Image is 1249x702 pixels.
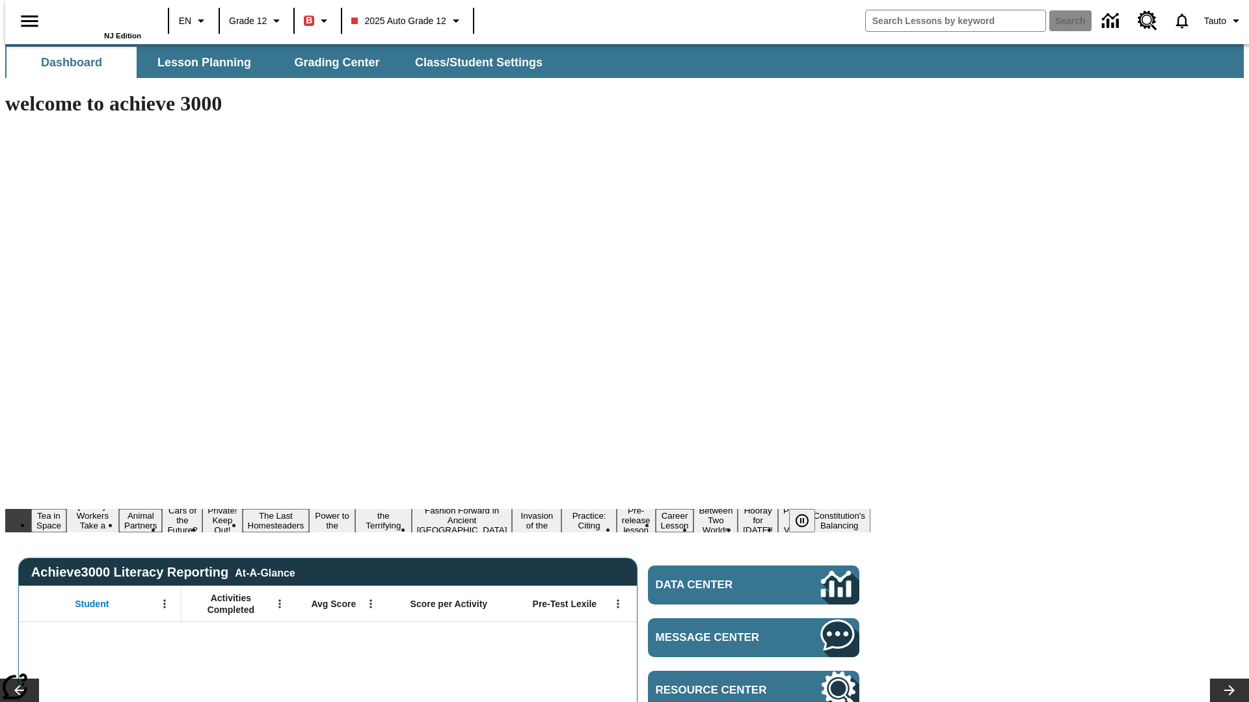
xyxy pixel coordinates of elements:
[5,47,554,78] div: SubNavbar
[617,504,656,537] button: Slide 12 Pre-release lesson
[173,9,215,32] button: Language: EN, Select a language
[224,9,289,32] button: Grade: Grade 12, Select a grade
[656,509,694,532] button: Slide 13 Career Lesson
[311,598,356,610] span: Avg Score
[412,504,513,537] button: Slide 9 Fashion Forward in Ancient Rome
[405,47,553,78] button: Class/Student Settings
[789,509,815,532] button: Pause
[410,598,488,610] span: Score per Activity
[31,565,295,580] span: Achieve3000 Literacy Reporting
[561,499,616,542] button: Slide 11 Mixed Practice: Citing Evidence
[229,14,267,28] span: Grade 12
[5,44,1244,78] div: SubNavbar
[202,504,242,537] button: Slide 5 Private! Keep Out!
[272,47,402,78] button: Grading Center
[235,565,295,579] div: At-A-Glance
[789,509,828,532] div: Pause
[157,55,251,70] span: Lesson Planning
[1130,3,1165,38] a: Resource Center, Will open in new tab
[188,592,274,616] span: Activities Completed
[866,10,1045,31] input: search field
[243,509,310,532] button: Slide 6 The Last Homesteaders
[155,594,174,614] button: Open Menu
[162,504,202,537] button: Slide 4 Cars of the Future?
[361,594,381,614] button: Open Menu
[512,499,561,542] button: Slide 10 The Invasion of the Free CD
[415,55,543,70] span: Class/Student Settings
[270,594,289,614] button: Open Menu
[179,14,191,28] span: EN
[75,598,109,610] span: Student
[1204,14,1226,28] span: Tauto
[31,509,66,532] button: Slide 1 Tea in Space
[648,618,859,657] a: Message Center
[294,55,379,70] span: Grading Center
[10,2,49,40] button: Open side menu
[693,504,738,537] button: Slide 14 Between Two Worlds
[778,504,808,537] button: Slide 16 Point of View
[1210,679,1249,702] button: Lesson carousel, Next
[5,92,870,116] h1: welcome to achieve 3000
[306,12,312,29] span: B
[656,684,782,697] span: Resource Center
[7,47,137,78] button: Dashboard
[66,499,119,542] button: Slide 2 Labor Day: Workers Take a Stand
[1165,4,1199,38] a: Notifications
[104,32,141,40] span: NJ Edition
[299,9,337,32] button: Boost Class color is red. Change class color
[656,631,782,644] span: Message Center
[346,9,468,32] button: Class: 2025 Auto Grade 12, Select your class
[57,5,141,40] div: Home
[57,6,141,32] a: Home
[351,14,446,28] span: 2025 Auto Grade 12
[119,509,162,532] button: Slide 3 Animal Partners
[656,578,777,591] span: Data Center
[608,594,628,614] button: Open Menu
[533,598,597,610] span: Pre-Test Lexile
[738,504,778,537] button: Slide 15 Hooray for Constitution Day!
[355,499,412,542] button: Slide 8 Attack of the Terrifying Tomatoes
[648,565,859,604] a: Data Center
[139,47,269,78] button: Lesson Planning
[41,55,102,70] span: Dashboard
[309,499,355,542] button: Slide 7 Solar Power to the People
[1094,3,1130,39] a: Data Center
[1199,9,1249,32] button: Profile/Settings
[808,499,870,542] button: Slide 17 The Constitution's Balancing Act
